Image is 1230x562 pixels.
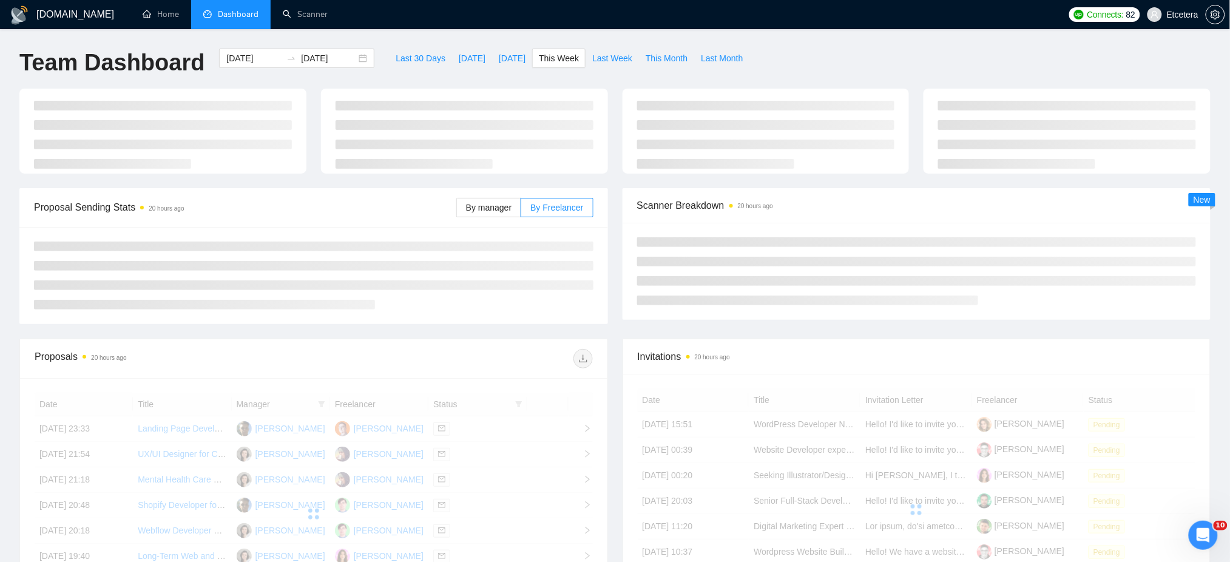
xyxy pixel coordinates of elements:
[396,52,445,65] span: Last 30 Days
[532,49,586,68] button: This Week
[1151,10,1159,19] span: user
[701,52,743,65] span: Last Month
[34,200,456,215] span: Proposal Sending Stats
[149,205,184,212] time: 20 hours ago
[389,49,452,68] button: Last 30 Days
[695,354,730,361] time: 20 hours ago
[1206,10,1225,19] a: setting
[301,52,356,65] input: End date
[286,53,296,63] span: swap-right
[637,198,1197,213] span: Scanner Breakdown
[91,354,126,361] time: 20 hours ago
[539,52,579,65] span: This Week
[1087,8,1124,21] span: Connects:
[466,203,512,212] span: By manager
[639,49,694,68] button: This Month
[19,49,204,77] h1: Team Dashboard
[694,49,749,68] button: Last Month
[1126,8,1135,21] span: 82
[1214,521,1228,530] span: 10
[1194,195,1211,205] span: New
[592,52,632,65] span: Last Week
[452,49,492,68] button: [DATE]
[35,349,314,368] div: Proposals
[1074,10,1084,19] img: upwork-logo.png
[530,203,583,212] span: By Freelancer
[586,49,639,68] button: Last Week
[492,49,532,68] button: [DATE]
[646,52,688,65] span: This Month
[218,9,259,19] span: Dashboard
[1206,5,1225,24] button: setting
[286,53,296,63] span: to
[203,10,212,18] span: dashboard
[283,9,328,19] a: searchScanner
[499,52,525,65] span: [DATE]
[1189,521,1218,550] iframe: Intercom live chat
[143,9,179,19] a: homeHome
[738,203,773,209] time: 20 hours ago
[638,349,1196,364] span: Invitations
[10,5,29,25] img: logo
[226,52,282,65] input: Start date
[459,52,485,65] span: [DATE]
